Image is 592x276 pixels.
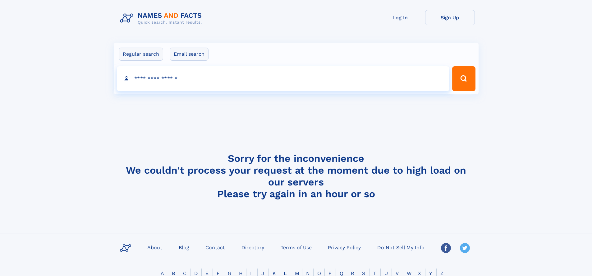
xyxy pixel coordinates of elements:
button: Search Button [452,66,475,91]
input: search input [117,66,450,91]
a: Terms of Use [278,243,314,252]
a: Log In [375,10,425,25]
a: Directory [239,243,267,252]
a: Blog [176,243,192,252]
label: Regular search [119,48,163,61]
a: Privacy Policy [325,243,363,252]
h4: Sorry for the inconvenience We couldn't process your request at the moment due to high load on ou... [117,152,475,200]
a: About [145,243,165,252]
a: Sign Up [425,10,475,25]
a: Do Not Sell My Info [375,243,427,252]
label: Email search [170,48,209,61]
img: Twitter [460,243,470,253]
img: Facebook [441,243,451,253]
a: Contact [203,243,227,252]
img: Logo Names and Facts [117,10,207,27]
